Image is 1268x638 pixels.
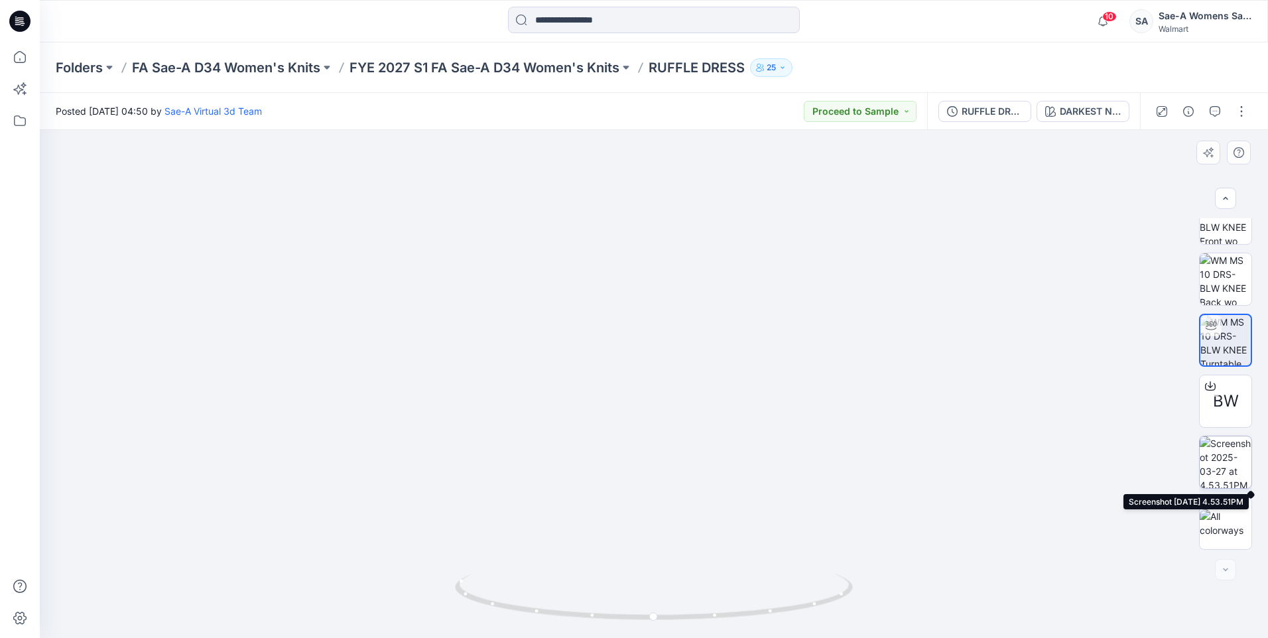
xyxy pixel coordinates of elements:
[1200,253,1251,305] img: WM MS 10 DRS-BLW KNEE Back wo Avatar
[56,58,103,77] a: Folders
[1200,192,1251,244] img: WM MS 10 DRS-BLW KNEE Front wo Avatar
[1200,509,1251,537] img: All colorways
[1060,104,1121,119] div: DARKEST NAVY
[962,104,1023,119] div: RUFFLE DRESS_AFM
[649,58,745,77] p: RUFFLE DRESS
[1159,8,1251,24] div: Sae-A Womens Sales Team
[56,104,262,118] span: Posted [DATE] 04:50 by
[750,58,792,77] button: 25
[1213,389,1239,413] span: BW
[1037,101,1129,122] button: DARKEST NAVY
[1102,11,1117,22] span: 10
[938,101,1031,122] button: RUFFLE DRESS_AFM
[164,105,262,117] a: Sae-A Virtual 3d Team
[1178,101,1199,122] button: Details
[349,58,619,77] a: FYE 2027 S1 FA Sae-A D34 Women's Knits
[132,58,320,77] a: FA Sae-A D34 Women's Knits
[1200,436,1251,488] img: Screenshot 2025-03-27 at 4.53.51PM
[767,60,776,75] p: 25
[1200,315,1251,365] img: WM MS 10 DRS-BLW KNEE Turntable with Avatar
[1159,24,1251,34] div: Walmart
[1129,9,1153,33] div: SA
